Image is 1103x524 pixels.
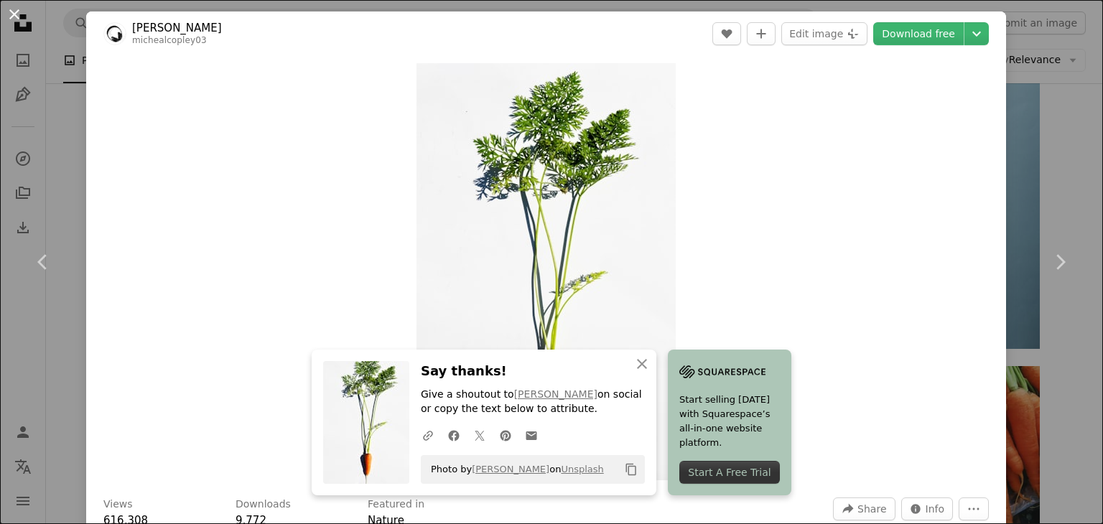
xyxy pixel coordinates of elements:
a: Share on Twitter [467,421,493,449]
button: Like [712,22,741,45]
span: Share [857,498,886,520]
h3: Say thanks! [421,361,645,382]
a: [PERSON_NAME] [132,21,222,35]
a: Share over email [518,421,544,449]
button: Copy to clipboard [619,457,643,482]
button: Zoom in on this image [416,63,676,480]
span: Photo by on [424,458,604,481]
a: [PERSON_NAME] [472,464,549,474]
a: Unsplash [561,464,603,474]
a: Share on Pinterest [493,421,518,449]
img: green plant on white background [416,63,676,480]
a: [PERSON_NAME] [514,388,597,400]
div: Start A Free Trial [679,461,780,484]
button: Choose download size [964,22,989,45]
button: Share this image [833,497,895,520]
img: Go to Michael C's profile [103,22,126,45]
h3: Views [103,497,133,512]
img: file-1705255347840-230a6ab5bca9image [679,361,765,383]
a: Download free [873,22,964,45]
span: Info [926,498,945,520]
a: Start selling [DATE] with Squarespace’s all-in-one website platform.Start A Free Trial [668,350,791,495]
button: Add to Collection [747,22,776,45]
a: Next [1017,193,1103,331]
p: Give a shoutout to on social or copy the text below to attribute. [421,388,645,416]
button: Edit image [781,22,867,45]
a: michealcopley03 [132,35,207,45]
button: Stats about this image [901,497,954,520]
span: Start selling [DATE] with Squarespace’s all-in-one website platform. [679,393,780,450]
h3: Featured in [368,497,424,512]
h3: Downloads [236,497,291,512]
button: More Actions [959,497,989,520]
a: Share on Facebook [441,421,467,449]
